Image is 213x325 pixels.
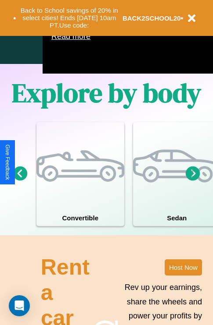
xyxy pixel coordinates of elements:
[4,145,11,180] div: Give Feedback
[12,75,201,111] h1: Explore by body
[123,14,181,22] b: BACK2SCHOOL20
[165,259,202,276] button: Host Now
[9,295,30,316] div: Open Intercom Messenger
[16,4,123,32] button: Back to School savings of 20% in select cities! Ends [DATE] 10am PT.Use code:
[36,210,124,226] h4: Convertible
